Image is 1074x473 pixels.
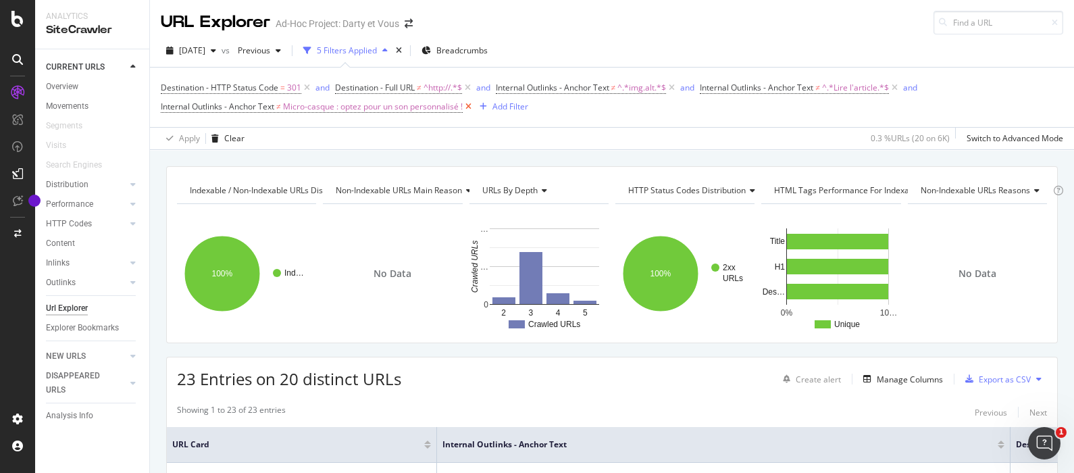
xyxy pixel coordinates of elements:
div: Movements [46,99,88,114]
div: Clear [224,132,245,144]
button: Create alert [777,368,841,390]
span: Breadcrumbs [436,45,488,56]
span: Previous [232,45,270,56]
a: Outlinks [46,276,126,290]
a: Explorer Bookmarks [46,321,140,335]
span: Non-Indexable URLs Reasons [921,184,1030,196]
div: Explorer Bookmarks [46,321,119,335]
a: Segments [46,119,96,133]
a: Analysis Info [46,409,140,423]
span: = [280,82,285,93]
a: Movements [46,99,140,114]
text: Des… [763,287,785,297]
div: Overview [46,80,78,94]
svg: A chart. [469,215,607,332]
span: ^.*Lire l'article.*$ [822,78,889,97]
div: HTTP Codes [46,217,92,231]
button: Clear [206,128,245,149]
div: Showing 1 to 23 of 23 entries [177,404,286,420]
div: arrow-right-arrow-left [405,19,413,28]
text: … [480,262,488,272]
span: Internal Outlinks - Anchor Text [700,82,813,93]
div: times [393,44,405,57]
span: ^.*img.alt.*$ [617,78,666,97]
div: Analytics [46,11,138,22]
div: Switch to Advanced Mode [967,132,1063,144]
text: Crawled URLs [528,320,580,329]
text: Title [770,236,786,246]
button: Previous [975,404,1007,420]
a: NEW URLS [46,349,126,364]
svg: A chart. [615,215,752,332]
button: [DATE] [161,40,222,61]
div: Segments [46,119,82,133]
span: No Data [958,267,996,280]
div: Analysis Info [46,409,93,423]
text: 2 [501,308,506,318]
div: Performance [46,197,93,211]
div: Url Explorer [46,301,88,316]
div: 5 Filters Applied [317,45,377,56]
text: H1 [775,262,786,272]
button: and [903,81,917,94]
button: Apply [161,128,200,149]
text: 2xx [723,263,736,272]
span: Internal Outlinks - Anchor Text [161,101,274,112]
text: 0% [781,308,793,318]
svg: A chart. [177,215,314,332]
div: Search Engines [46,158,102,172]
a: Distribution [46,178,126,192]
span: 2025 Aug. 18th [179,45,205,56]
div: Ad-Hoc Project: Darty et Vous [276,17,399,30]
div: Manage Columns [877,374,943,385]
span: ≠ [417,82,421,93]
div: 0.3 % URLs ( 20 on 6K ) [871,132,950,144]
span: Internal Outlinks - Anchor Text [442,439,977,451]
div: and [476,82,490,93]
button: Add Filter [474,99,528,115]
span: ^http://.*$ [424,78,462,97]
button: and [315,81,330,94]
div: NEW URLS [46,349,86,364]
h4: Indexable / Non-Indexable URLs Distribution [187,180,375,201]
h4: HTML Tags Performance for Indexable URLs [771,180,962,201]
div: Add Filter [492,101,528,112]
div: and [315,82,330,93]
span: vs [222,45,232,56]
div: Next [1029,407,1047,418]
span: ≠ [276,101,281,112]
a: Inlinks [46,256,126,270]
text: Ind… [284,268,304,278]
span: URLs by Depth [482,184,538,196]
div: and [903,82,917,93]
a: Url Explorer [46,301,140,316]
span: Destination - HTTP Status Code [161,82,278,93]
div: Previous [975,407,1007,418]
svg: A chart. [761,215,898,332]
button: Export as CSV [960,368,1031,390]
text: URLs [723,274,743,283]
div: Inlinks [46,256,70,270]
div: SiteCrawler [46,22,138,38]
div: Create alert [796,374,841,385]
div: DISAPPEARED URLS [46,369,114,397]
text: Crawled URLs [470,241,480,293]
button: Switch to Advanced Mode [961,128,1063,149]
button: and [476,81,490,94]
span: Non-Indexable URLs Main Reason [336,184,462,196]
span: ≠ [611,82,616,93]
span: Destination - Full URL [335,82,415,93]
a: Overview [46,80,140,94]
text: 4 [555,308,560,318]
text: 100% [212,269,233,278]
a: Content [46,236,140,251]
span: 301 [287,78,301,97]
text: Unique [834,320,860,329]
div: Tooltip anchor [28,195,41,207]
div: Outlinks [46,276,76,290]
text: 3 [528,308,533,318]
button: Breadcrumbs [416,40,493,61]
